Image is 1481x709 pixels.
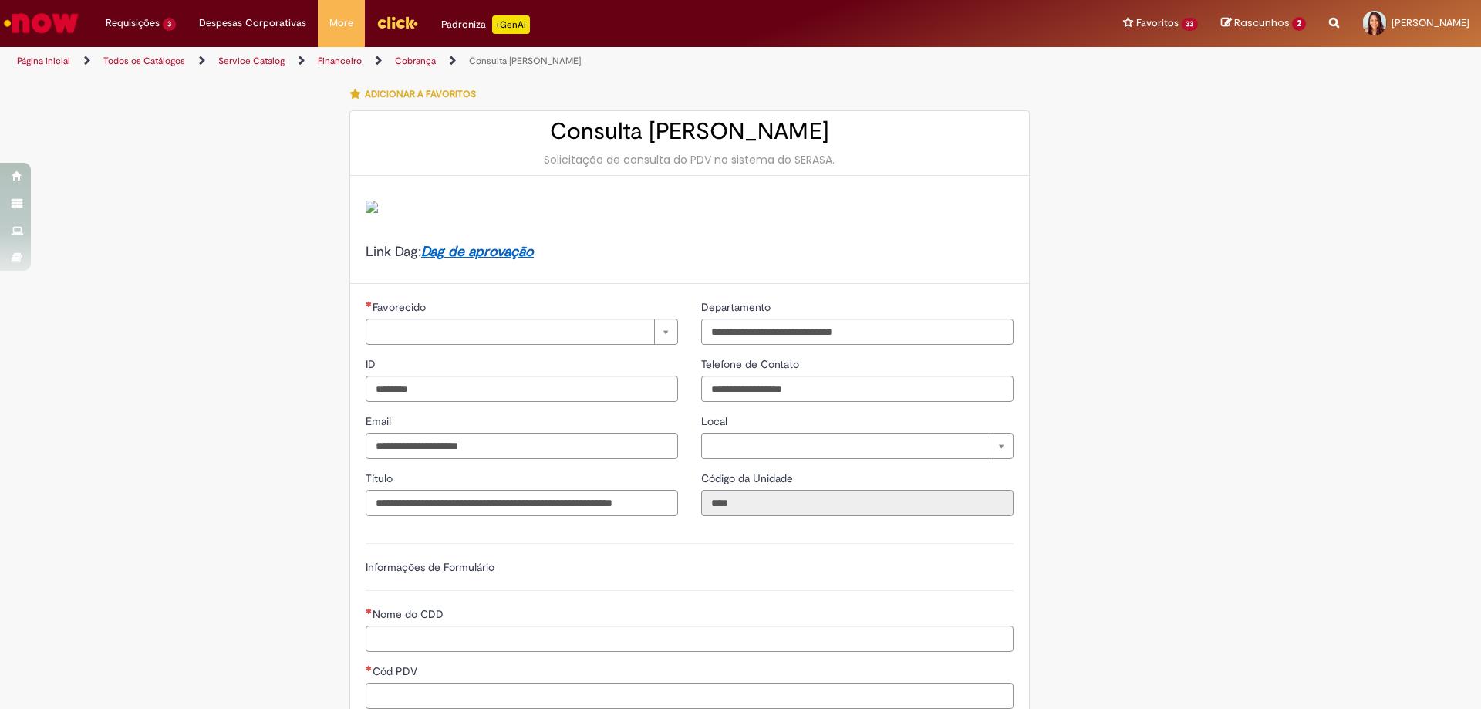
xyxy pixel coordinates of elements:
[1234,15,1290,30] span: Rascunhos
[366,414,394,428] span: Email
[1182,18,1199,31] span: 33
[366,560,494,574] label: Informações de Formulário
[329,15,353,31] span: More
[366,376,678,402] input: ID
[395,55,436,67] a: Cobrança
[701,433,1014,459] a: Limpar campo Local
[366,608,373,614] span: Necessários
[1221,16,1306,31] a: Rascunhos
[366,490,678,516] input: Título
[701,376,1014,402] input: Telefone de Contato
[492,15,530,34] p: +GenAi
[366,301,373,307] span: Necessários
[701,300,774,314] span: Departamento
[366,119,1014,144] h2: Consulta [PERSON_NAME]
[366,471,396,485] span: Título
[373,300,429,314] span: Necessários - Favorecido
[366,626,1014,652] input: Nome do CDD
[106,15,160,31] span: Requisições
[366,683,1014,709] input: Cód PDV
[469,55,581,67] a: Consulta [PERSON_NAME]
[421,243,534,261] a: Dag de aprovação
[318,55,362,67] a: Financeiro
[1136,15,1179,31] span: Favoritos
[366,665,373,671] span: Necessários
[366,433,678,459] input: Email
[701,490,1014,516] input: Código da Unidade
[366,201,378,213] img: sys_attachment.do
[366,357,379,371] span: ID
[199,15,306,31] span: Despesas Corporativas
[701,357,802,371] span: Telefone de Contato
[2,8,81,39] img: ServiceNow
[103,55,185,67] a: Todos os Catálogos
[365,88,476,100] span: Adicionar a Favoritos
[1292,17,1306,31] span: 2
[373,664,420,678] span: Cód PDV
[366,319,678,345] a: Limpar campo Favorecido
[349,78,484,110] button: Adicionar a Favoritos
[701,414,730,428] span: Local
[366,152,1014,167] div: Solicitação de consulta do PDV no sistema do SERASA.
[366,245,1014,260] h4: Link Dag:
[373,607,447,621] span: Nome do CDD
[218,55,285,67] a: Service Catalog
[17,55,70,67] a: Página inicial
[12,47,976,76] ul: Trilhas de página
[441,15,530,34] div: Padroniza
[701,319,1014,345] input: Departamento
[701,471,796,486] label: Somente leitura - Código da Unidade
[163,18,176,31] span: 3
[376,11,418,34] img: click_logo_yellow_360x200.png
[701,471,796,485] span: Somente leitura - Código da Unidade
[1392,16,1469,29] span: [PERSON_NAME]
